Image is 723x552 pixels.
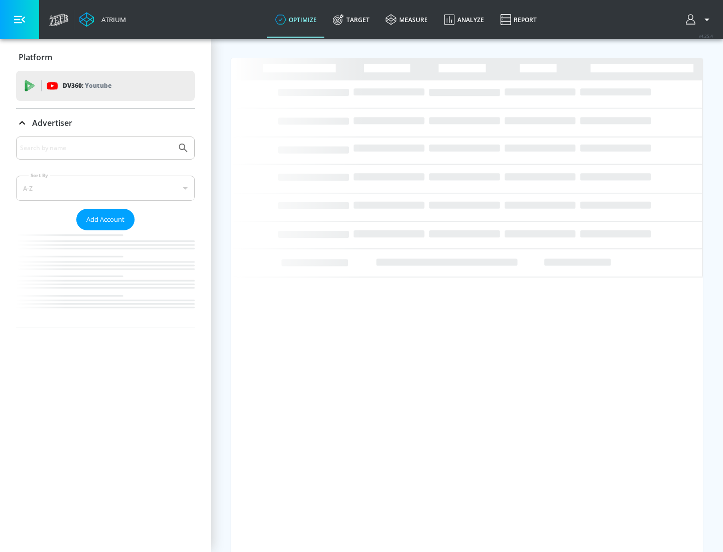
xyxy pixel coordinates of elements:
span: v 4.25.4 [699,33,713,39]
a: measure [378,2,436,38]
div: Advertiser [16,136,195,328]
nav: list of Advertiser [16,230,195,328]
div: A-Z [16,176,195,201]
a: Target [325,2,378,38]
p: Youtube [85,80,111,91]
a: Analyze [436,2,492,38]
label: Sort By [29,172,50,179]
span: Add Account [86,214,125,225]
p: DV360: [63,80,111,91]
div: DV360: Youtube [16,71,195,101]
div: Advertiser [16,109,195,137]
a: Report [492,2,545,38]
div: Atrium [97,15,126,24]
p: Platform [19,52,52,63]
p: Advertiser [32,117,72,128]
div: Platform [16,43,195,71]
button: Add Account [76,209,135,230]
input: Search by name [20,142,172,155]
a: Atrium [79,12,126,27]
a: optimize [267,2,325,38]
